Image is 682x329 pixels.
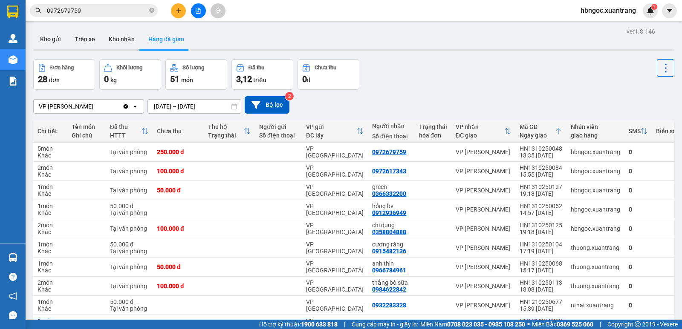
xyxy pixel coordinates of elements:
[571,132,620,139] div: giao hàng
[110,241,148,248] div: 50.000 đ
[571,168,620,175] div: hbngoc.xuantrang
[629,149,647,155] div: 0
[9,55,17,64] img: warehouse-icon
[315,65,336,71] div: Chưa thu
[629,206,647,213] div: 0
[302,74,307,84] span: 0
[629,283,647,289] div: 0
[33,29,68,49] button: Kho gửi
[38,222,63,229] div: 2 món
[372,209,406,216] div: 0912936949
[38,298,63,305] div: 1 món
[38,164,63,171] div: 2 món
[72,132,101,139] div: Ghi chú
[456,206,511,213] div: VP [PERSON_NAME]
[520,209,562,216] div: 14:57 [DATE]
[38,229,63,235] div: Khác
[38,267,63,274] div: Khác
[520,260,562,267] div: HN1310250068
[38,286,63,293] div: Khác
[211,3,225,18] button: aim
[520,229,562,235] div: 19:18 [DATE]
[520,152,562,159] div: 13:35 [DATE]
[68,29,102,49] button: Trên xe
[372,190,406,197] div: 0366332200
[571,263,620,270] div: thuong.xuantrang
[35,8,41,14] span: search
[520,298,562,305] div: HN1210250677
[372,279,410,286] div: thắng bò sữa
[571,225,620,232] div: hbngoc.xuantrang
[249,65,264,71] div: Đã thu
[301,321,338,328] strong: 1900 633 818
[306,222,364,235] div: VP [GEOGRAPHIC_DATA]
[372,260,410,267] div: anh thìn
[307,77,310,83] span: đ
[651,4,657,10] sup: 1
[72,123,101,130] div: Tên món
[419,123,447,130] div: Trạng thái
[110,209,148,216] div: Tại văn phòng
[157,187,199,194] div: 50.000 đ
[122,103,129,110] svg: Clear value
[157,149,199,155] div: 250.000 đ
[520,203,562,209] div: HN1310250062
[372,149,406,155] div: 0972679759
[148,100,241,113] input: Select a date range.
[653,4,656,10] span: 1
[627,27,655,36] div: ver 1.8.146
[132,103,139,110] svg: open
[110,168,148,175] div: Tại văn phòng
[195,8,201,14] span: file-add
[456,168,511,175] div: VP [PERSON_NAME]
[259,123,298,130] div: Người gửi
[571,187,620,194] div: hbngoc.xuantrang
[110,187,148,194] div: Tại văn phòng
[245,96,289,114] button: Bộ lọc
[170,74,179,84] span: 51
[50,65,74,71] div: Đơn hàng
[520,241,562,248] div: HN1310250104
[447,321,525,328] strong: 0708 023 035 - 0935 103 250
[520,286,562,293] div: 18:08 [DATE]
[110,123,142,130] div: Đã thu
[306,132,357,139] div: ĐC lấy
[629,128,641,134] div: SMS
[520,279,562,286] div: HN1310250113
[94,102,95,111] input: Selected VP MỘC CHÂU.
[38,128,63,134] div: Chi tiết
[306,164,364,178] div: VP [GEOGRAPHIC_DATA]
[259,320,338,329] span: Hỗ trợ kỹ thuật:
[456,302,511,309] div: VP [PERSON_NAME]
[38,305,63,312] div: Khác
[33,59,95,90] button: Đơn hàng28đơn
[666,7,673,14] span: caret-down
[110,305,148,312] div: Tại văn phòng
[142,29,191,49] button: Hàng đã giao
[298,59,359,90] button: Chưa thu0đ
[344,320,345,329] span: |
[104,74,109,84] span: 0
[157,168,199,175] div: 100.000 đ
[259,132,298,139] div: Số điện thoại
[157,283,199,289] div: 100.000 đ
[451,120,515,143] th: Toggle SortBy
[456,132,504,139] div: ĐC giao
[38,171,63,178] div: Khác
[149,7,154,15] span: close-circle
[99,59,161,90] button: Khối lượng0kg
[110,149,148,155] div: Tại văn phòng
[532,320,593,329] span: Miền Bắc
[571,302,620,309] div: nthai.xuantrang
[520,190,562,197] div: 19:18 [DATE]
[38,279,63,286] div: 2 món
[306,145,364,159] div: VP [GEOGRAPHIC_DATA]
[571,123,620,130] div: Nhân viên
[372,286,406,293] div: 0984622842
[629,225,647,232] div: 0
[372,241,410,248] div: cương răng
[520,318,562,324] div: HN1310250032
[9,34,17,43] img: warehouse-icon
[38,248,63,255] div: Khác
[520,222,562,229] div: HN1310250125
